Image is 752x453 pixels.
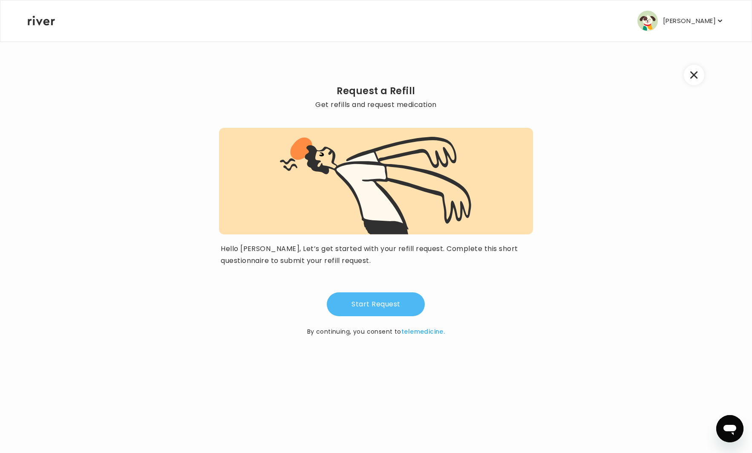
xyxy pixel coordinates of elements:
[219,99,533,111] p: Get refills and request medication
[221,243,531,267] p: Hello [PERSON_NAME], Let’s get started with your refill request. Complete this short questionnair...
[327,292,425,316] button: Start Request
[401,327,445,336] a: telemedicine.
[307,326,445,337] p: By continuing, you consent to
[219,85,533,97] h2: Request a Refill
[637,11,658,31] img: user avatar
[280,136,473,234] img: visit complete graphic
[716,415,743,442] iframe: Button to launch messaging window
[663,15,716,27] p: [PERSON_NAME]
[637,11,724,31] button: user avatar[PERSON_NAME]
